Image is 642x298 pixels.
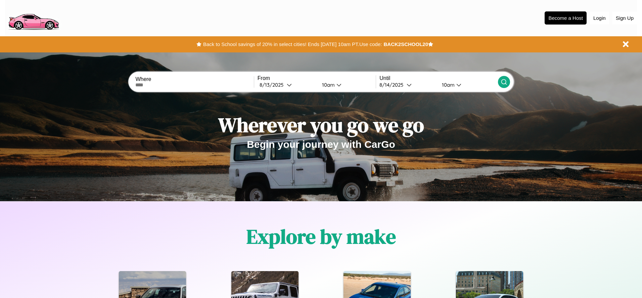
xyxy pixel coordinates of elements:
div: 8 / 13 / 2025 [260,82,287,88]
button: 10am [317,81,376,88]
label: Until [379,75,498,81]
b: BACK2SCHOOL20 [383,41,428,47]
button: 10am [437,81,498,88]
label: Where [135,76,254,82]
div: 10am [439,82,456,88]
div: 10am [319,82,336,88]
button: Become a Host [545,11,587,25]
img: logo [5,3,62,32]
label: From [258,75,376,81]
button: Back to School savings of 20% in select cities! Ends [DATE] 10am PT.Use code: [201,40,383,49]
h1: Explore by make [246,223,396,250]
button: Sign Up [612,12,637,24]
div: 8 / 14 / 2025 [379,82,407,88]
button: 8/13/2025 [258,81,317,88]
button: Login [590,12,609,24]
